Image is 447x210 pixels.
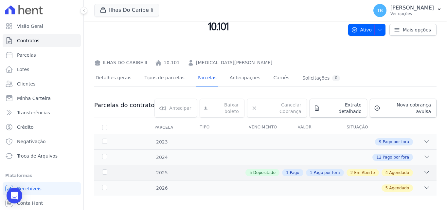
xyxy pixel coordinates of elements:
[94,101,154,109] h3: Parcelas do contrato
[196,59,272,66] a: [MEDICAL_DATA][PERSON_NAME]
[301,70,341,87] a: Solicitações0
[310,170,313,176] span: 1
[286,170,289,176] span: 1
[17,66,29,73] span: Lotes
[17,153,58,159] span: Troca de Arquivos
[390,5,434,11] p: [PERSON_NAME]
[3,77,81,90] a: Clientes
[368,1,447,20] button: TB [PERSON_NAME] Ver opções
[17,185,42,192] span: Recebíveis
[370,99,437,118] a: Nova cobrança avulsa
[389,24,437,36] a: Mais opções
[94,4,159,16] button: Ilhas Do Caribe Ii
[3,182,81,195] a: Recebíveis
[3,34,81,47] a: Contratos
[241,121,290,134] th: Vencimento
[403,27,431,33] span: Mais opções
[389,170,409,176] span: Agendado
[383,139,409,145] span: Pago por fora
[313,170,340,176] span: Pago por fora
[94,59,147,66] div: ILHAS DO CARIBE II
[272,70,291,87] a: Carnês
[17,124,34,130] span: Crédito
[228,70,262,87] a: Antecipações
[249,170,252,176] span: 5
[17,138,46,145] span: Negativação
[17,23,43,29] span: Visão Geral
[323,102,362,115] span: Extrato detalhado
[192,121,241,134] th: Tipo
[164,59,180,66] a: 10.101
[290,170,299,176] span: Pago
[385,170,388,176] span: 4
[147,121,181,134] div: Parcela
[385,185,388,191] span: 5
[379,139,382,145] span: 9
[143,70,186,87] a: Tipos de parcelas
[17,200,43,206] span: Conta Hent
[3,48,81,62] a: Parcelas
[390,11,434,16] p: Ver opções
[383,154,409,160] span: Pago por fora
[17,37,39,44] span: Contratos
[3,106,81,119] a: Transferências
[348,24,386,36] button: Ativo
[339,121,387,134] th: Situação
[377,8,383,13] span: TB
[332,75,340,81] div: 0
[17,52,36,58] span: Parcelas
[290,121,339,134] th: Valor
[389,185,409,191] span: Agendado
[3,135,81,148] a: Negativação
[351,24,372,36] span: Ativo
[302,75,340,81] div: Solicitações
[3,92,81,105] a: Minha Carteira
[3,121,81,134] a: Crédito
[5,172,78,180] div: Plataformas
[3,149,81,162] a: Troca de Arquivos
[383,102,431,115] span: Nova cobrança avulsa
[376,154,381,160] span: 12
[350,170,353,176] span: 2
[253,170,276,176] span: Depositado
[310,99,367,118] a: Extrato detalhado
[7,188,22,203] div: Open Intercom Messenger
[17,109,50,116] span: Transferências
[94,70,133,87] a: Detalhes gerais
[17,81,35,87] span: Clientes
[196,70,218,87] a: Parcelas
[3,63,81,76] a: Lotes
[17,95,51,102] span: Minha Carteira
[354,170,375,176] span: Em Aberto
[3,197,81,210] a: Conta Hent
[3,20,81,33] a: Visão Geral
